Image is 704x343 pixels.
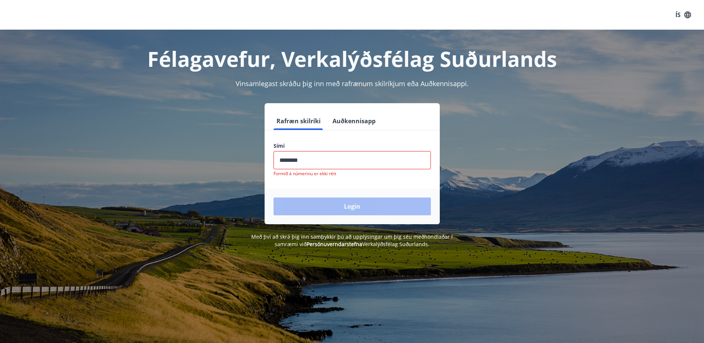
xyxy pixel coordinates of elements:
[236,79,469,88] span: Vinsamlegast skráðu þig inn með rafrænum skilríkjum eða Auðkennisappi.
[330,112,379,130] button: Auðkennisapp
[671,8,695,22] button: ÍS
[274,171,431,177] p: Formið á númerinu er ekki rétt
[307,241,362,248] a: Persónuverndarstefna
[251,233,453,248] span: Með því að skrá þig inn samþykkir þú að upplýsingar um þig séu meðhöndlaðar í samræmi við Verkalý...
[274,142,431,150] label: Sími
[274,112,324,130] button: Rafræn skilríki
[94,45,610,73] h1: Félagavefur, Verkalýðsfélag Suðurlands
